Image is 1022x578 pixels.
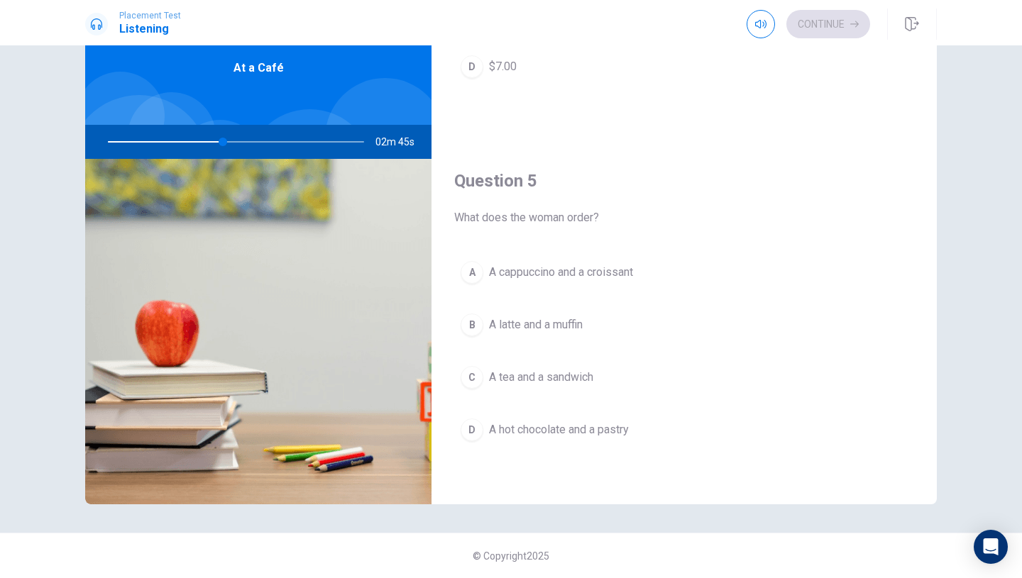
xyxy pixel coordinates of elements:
div: Open Intercom Messenger [974,530,1008,564]
span: 02m 45s [375,125,426,159]
div: A [461,261,483,284]
button: D$7.00 [454,49,914,84]
button: DA hot chocolate and a pastry [454,412,914,448]
button: AA cappuccino and a croissant [454,255,914,290]
img: At a Café [85,159,432,504]
button: CA tea and a sandwich [454,360,914,395]
button: BA latte and a muffin [454,307,914,343]
span: A hot chocolate and a pastry [489,421,629,438]
div: D [461,55,483,78]
span: What does the woman order? [454,209,914,226]
h4: Question 5 [454,169,914,192]
div: C [461,366,483,389]
div: B [461,313,483,336]
span: Placement Test [119,11,181,21]
h1: Listening [119,21,181,38]
span: A tea and a sandwich [489,369,593,386]
span: At a Café [233,60,284,77]
span: $7.00 [489,58,517,75]
span: A cappuccino and a croissant [489,264,633,281]
span: © Copyright 2025 [473,550,549,562]
div: D [461,418,483,441]
span: A latte and a muffin [489,316,583,333]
